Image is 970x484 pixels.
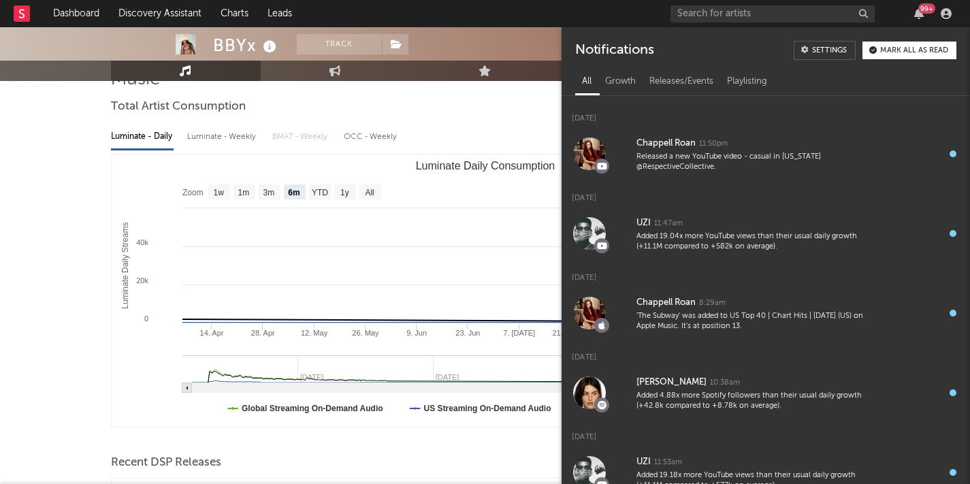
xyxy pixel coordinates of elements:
div: [PERSON_NAME] [636,374,707,391]
div: UZI [636,215,651,231]
text: 40k [136,238,148,246]
div: [DATE] [562,260,970,287]
text: 3m [263,188,274,197]
div: Chappell Roan [636,135,696,152]
span: Music [111,71,160,88]
text: 20k [136,276,148,285]
div: Playlisting [720,70,774,93]
text: Luminate Daily Streams [120,222,129,308]
text: 7. [DATE] [503,329,535,337]
a: Settings [794,41,856,60]
div: Added 19.04x more YouTube views than their usual daily growth (+11.1M compared to +582k on average). [636,231,876,253]
text: US Streaming On-Demand Audio [423,404,551,413]
div: 11:53am [654,457,682,468]
a: Chappell Roan8:29am'The Subway' was added to US Top 40 | Chart Hits | [DATE] (US) on Apple Music.... [562,287,970,340]
text: Luminate Daily Consumption [415,160,555,172]
text: All [365,188,374,197]
div: BBYx [213,34,280,57]
div: 10:38am [710,378,740,388]
div: Luminate - Daily [111,125,174,148]
a: Chappell Roan11:50pmReleased a new YouTube video - casual in [US_STATE] @RespectiveCollective. [562,127,970,180]
text: 6m [288,188,300,197]
text: 26. May [352,329,379,337]
svg: Luminate Daily Consumption [112,155,859,427]
text: 1m [238,188,249,197]
div: Mark all as read [880,47,948,54]
text: 1y [340,188,349,197]
div: Notifications [575,41,653,60]
span: Recent DSP Releases [111,455,221,471]
text: 28. Apr [250,329,274,337]
div: Releases/Events [643,70,720,93]
text: 0 [144,314,148,323]
div: Added 4.88x more Spotify followers than their usual daily growth (+42.8k compared to +8.78k on av... [636,391,876,412]
text: 21. [DATE] [552,329,588,337]
button: Track [297,34,382,54]
div: Chappell Roan [636,295,696,311]
div: 'The Subway' was added to US Top 40 | Chart Hits | [DATE] (US) on Apple Music. It's at position 13. [636,311,876,332]
div: Settings [812,47,847,54]
text: 23. Jun [455,329,480,337]
text: 1w [213,188,224,197]
a: [PERSON_NAME]10:38amAdded 4.88x more Spotify followers than their usual daily growth (+42.8k comp... [562,366,970,419]
div: Released a new YouTube video - casual in [US_STATE] @RespectiveCollective. [636,152,876,173]
div: All [575,70,598,93]
input: Search for artists [670,5,875,22]
a: UZI11:47amAdded 19.04x more YouTube views than their usual daily growth (+11.1M compared to +582k... [562,207,970,260]
div: [DATE] [562,419,970,446]
div: UZI [636,454,651,470]
div: Growth [598,70,643,93]
div: [DATE] [562,180,970,207]
text: 9. Jun [406,329,427,337]
div: 99 + [918,3,935,14]
text: 12. May [301,329,328,337]
text: YTD [311,188,327,197]
div: OCC - Weekly [344,125,398,148]
button: Mark all as read [862,42,956,59]
div: 8:29am [699,298,726,308]
button: 99+ [914,8,924,19]
text: Global Streaming On-Demand Audio [242,404,383,413]
text: 14. Apr [199,329,223,337]
text: Zoom [182,188,204,197]
div: 11:47am [654,219,683,229]
span: Total Artist Consumption [111,99,246,115]
div: [DATE] [562,340,970,366]
div: 11:50pm [699,139,728,149]
div: Luminate - Weekly [187,125,259,148]
div: [DATE] [562,101,970,127]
